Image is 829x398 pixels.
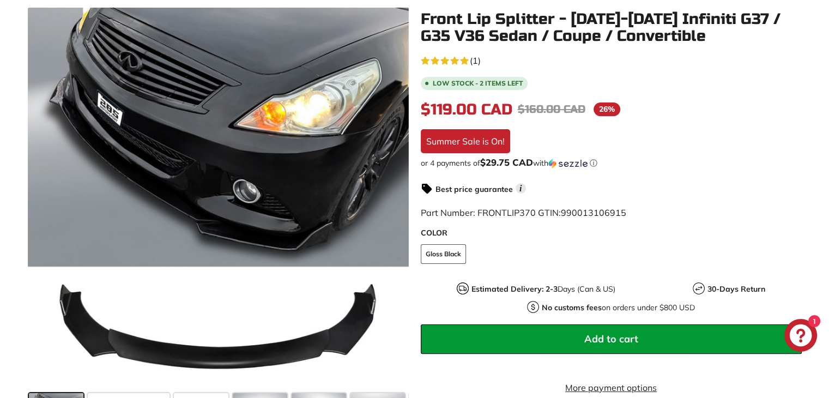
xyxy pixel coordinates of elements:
[480,156,533,168] span: $29.75 CAD
[542,302,695,313] p: on orders under $800 USD
[516,183,526,194] span: i
[421,381,802,394] a: More payment options
[707,284,765,294] strong: 30-Days Return
[542,303,602,312] strong: No customs fees
[421,324,802,354] button: Add to cart
[421,53,802,67] a: 5.0 rating (1 votes)
[548,159,588,168] img: Sezzle
[421,129,510,153] div: Summer Sale is On!
[433,80,523,87] span: Low stock - 2 items left
[421,158,802,168] div: or 4 payments of with
[594,102,620,116] span: 26%
[518,102,585,116] span: $160.00 CAD
[421,11,802,45] h1: Front Lip Splitter - [DATE]-[DATE] Infiniti G37 / G35 V36 Sedan / Coupe / Convertible
[435,184,513,194] strong: Best price guarantee
[561,207,626,218] span: 990013106915
[421,158,802,168] div: or 4 payments of$29.75 CADwithSezzle Click to learn more about Sezzle
[421,100,512,119] span: $119.00 CAD
[584,333,638,345] span: Add to cart
[471,284,615,295] p: Days (Can & US)
[470,54,481,67] span: (1)
[421,207,626,218] span: Part Number: FRONTLIP370 GTIN:
[471,284,558,294] strong: Estimated Delivery: 2-3
[781,319,820,354] inbox-online-store-chat: Shopify online store chat
[421,227,802,239] label: COLOR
